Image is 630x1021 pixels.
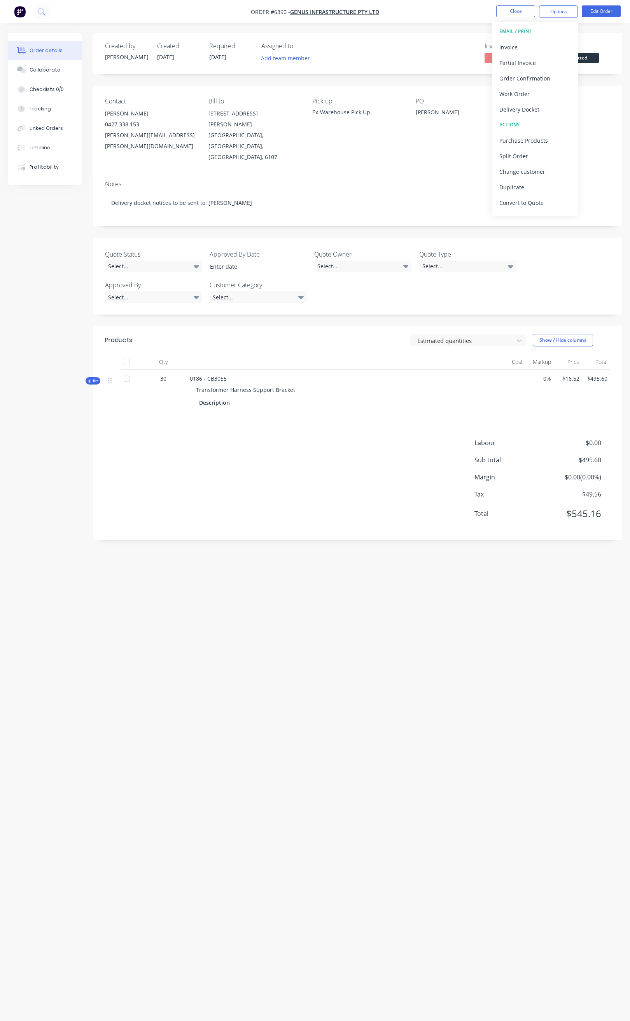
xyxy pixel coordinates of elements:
[8,119,82,138] button: Linked Orders
[140,354,187,370] div: Qty
[544,490,601,499] span: $49.56
[30,86,64,93] div: Checklists 0/0
[499,197,571,208] div: Convert to Quote
[499,42,571,53] div: Invoice
[8,99,82,119] button: Tracking
[210,280,307,290] label: Customer Category
[474,438,544,448] span: Labour
[105,119,196,130] div: 0427 338 153
[157,42,200,50] div: Created
[105,180,611,188] div: Notes
[314,260,411,272] div: Select...
[312,108,403,116] div: Ex-Warehouse Pick Up
[499,88,571,100] div: Work Order
[499,182,571,193] div: Duplicate
[105,336,132,345] div: Products
[208,130,299,163] div: [GEOGRAPHIC_DATA], [GEOGRAPHIC_DATA], [GEOGRAPHIC_DATA], 6107
[499,73,571,84] div: Order Confirmation
[30,66,60,73] div: Collaborate
[30,164,59,171] div: Profitability
[8,41,82,60] button: Order details
[539,5,578,18] button: Options
[416,98,507,105] div: PO
[526,354,555,370] div: Markup
[160,374,166,383] span: 30
[261,42,339,50] div: Assigned to
[496,5,535,17] button: Close
[30,47,63,54] div: Order details
[557,374,579,383] span: $16.52
[105,260,202,272] div: Select...
[586,374,608,383] span: $495.60
[30,125,63,132] div: Linked Orders
[14,6,26,17] img: Factory
[208,108,299,163] div: [STREET_ADDRESS][PERSON_NAME][GEOGRAPHIC_DATA], [GEOGRAPHIC_DATA], [GEOGRAPHIC_DATA], 6107
[157,53,174,61] span: [DATE]
[416,108,507,119] div: [PERSON_NAME]
[105,108,196,119] div: [PERSON_NAME]
[88,378,98,384] span: Kit
[208,108,299,130] div: [STREET_ADDRESS][PERSON_NAME]
[314,250,411,259] label: Quote Owner
[290,8,379,16] a: Genus Infrastructure Pty Ltd
[261,53,314,63] button: Add team member
[312,98,403,105] div: Pick up
[485,53,531,63] span: No
[419,250,516,259] label: Quote Type
[8,80,82,99] button: Checklists 0/0
[474,472,544,482] span: Margin
[251,8,290,16] span: Order #6390 -
[544,455,601,465] span: $495.60
[544,507,601,521] span: $545.16
[105,191,611,215] div: Delivery docket notices to be sent to: [PERSON_NAME]
[210,250,307,259] label: Approved By Date
[499,104,571,115] div: Delivery Docket
[190,375,227,382] span: 0186 - CB3055
[552,42,611,50] div: Status
[499,213,571,224] div: Archive
[498,354,526,370] div: Cost
[485,42,543,50] div: Invoiced
[8,157,82,177] button: Profitability
[474,455,544,465] span: Sub total
[196,386,295,393] span: Transformer Harness Support Bracket
[199,397,233,408] div: Description
[205,261,301,273] input: Enter date
[544,438,601,448] span: $0.00
[499,26,571,37] div: EMAIL / PRINT
[499,135,571,146] div: Purchase Products
[105,53,148,61] div: [PERSON_NAME]
[208,98,299,105] div: Bill to
[210,291,307,303] div: Select...
[554,354,583,370] div: Price
[544,472,601,482] span: $0.00 ( 0.00 %)
[8,138,82,157] button: Timeline
[86,377,100,385] button: Kit
[499,150,571,162] div: Split Order
[30,144,50,151] div: Timeline
[529,374,551,383] span: 0%
[419,260,516,272] div: Select...
[474,490,544,499] span: Tax
[499,120,571,130] div: ACTIONS
[209,53,226,61] span: [DATE]
[583,354,611,370] div: Total
[105,250,202,259] label: Quote Status
[582,5,621,17] button: Edit Order
[533,334,593,346] button: Show / Hide columns
[105,98,196,105] div: Contact
[105,130,196,152] div: [PERSON_NAME][EMAIL_ADDRESS][PERSON_NAME][DOMAIN_NAME]
[105,42,148,50] div: Created by
[105,280,202,290] label: Approved By
[499,166,571,177] div: Change customer
[8,60,82,80] button: Collaborate
[474,509,544,518] span: Total
[209,42,252,50] div: Required
[105,291,202,303] div: Select...
[105,108,196,152] div: [PERSON_NAME]0427 338 153[PERSON_NAME][EMAIL_ADDRESS][PERSON_NAME][DOMAIN_NAME]
[499,57,571,68] div: Partial Invoice
[30,105,51,112] div: Tracking
[257,53,314,63] button: Add team member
